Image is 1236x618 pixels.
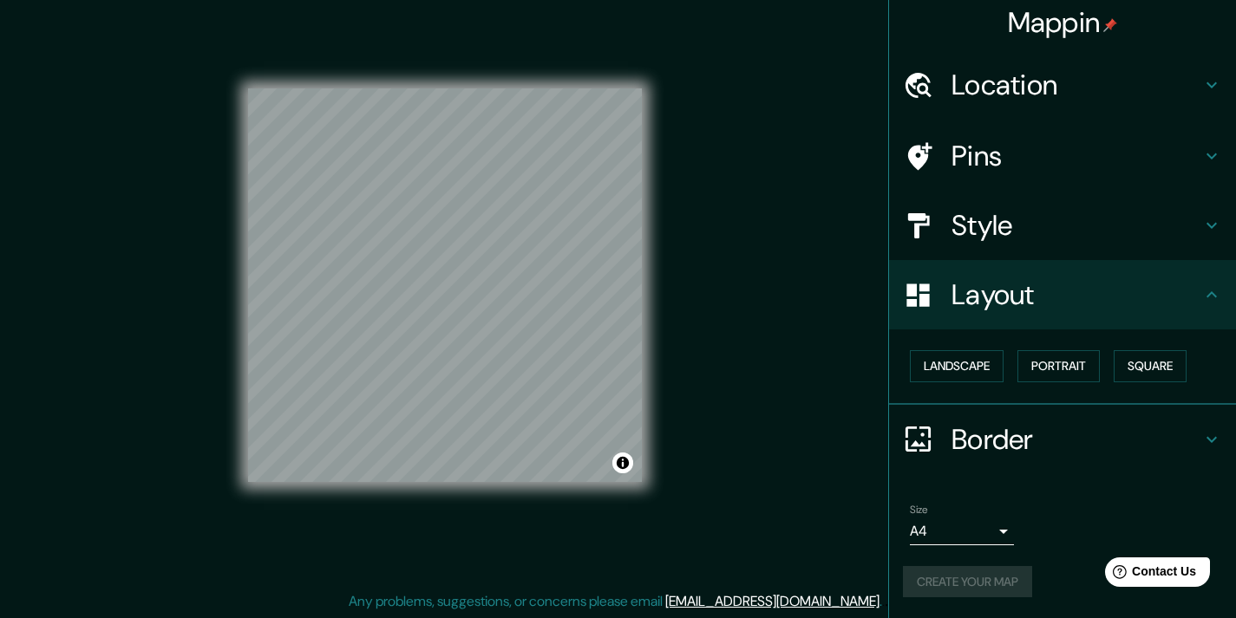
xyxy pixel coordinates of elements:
[612,452,633,473] button: Toggle attribution
[910,350,1004,382] button: Landscape
[952,208,1201,243] h4: Style
[889,260,1236,329] div: Layout
[1103,18,1117,32] img: pin-icon.png
[1114,350,1187,382] button: Square
[1082,550,1217,599] iframe: Help widget launcher
[349,591,882,612] p: Any problems, suggestions, or concerns please email .
[889,50,1236,120] div: Location
[952,68,1201,102] h4: Location
[889,191,1236,260] div: Style
[910,502,928,517] label: Size
[882,591,885,612] div: .
[665,592,880,610] a: [EMAIL_ADDRESS][DOMAIN_NAME]
[952,422,1201,457] h4: Border
[889,121,1236,191] div: Pins
[952,277,1201,312] h4: Layout
[889,405,1236,474] div: Border
[1008,5,1118,40] h4: Mappin
[952,139,1201,173] h4: Pins
[248,88,642,482] canvas: Map
[885,591,888,612] div: .
[910,517,1014,545] div: A4
[1017,350,1100,382] button: Portrait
